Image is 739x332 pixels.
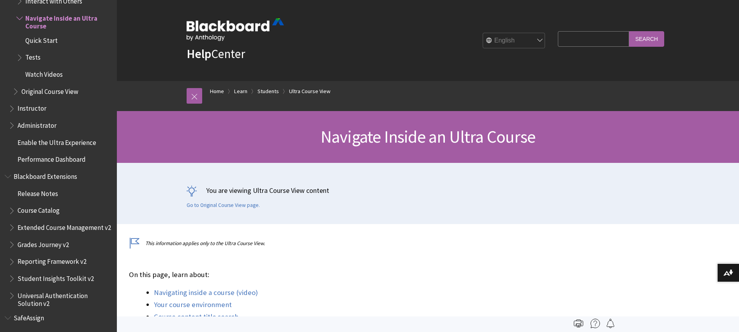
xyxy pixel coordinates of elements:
a: Go to Original Course View page. [187,202,260,209]
span: Quick Start [25,34,58,44]
span: Grades Journey v2 [18,238,69,249]
span: Extended Course Management v2 [18,221,111,231]
span: SafeAssign [14,311,44,322]
span: Blackboard Extensions [14,170,77,180]
img: Blackboard by Anthology [187,18,284,41]
a: Ultra Course View [289,87,330,96]
a: Home [210,87,224,96]
span: Tests [25,51,41,62]
input: Search [629,31,664,46]
nav: Book outline for Blackboard Extensions [5,170,112,307]
span: Administrator [18,119,56,129]
span: Navigate Inside an Ultra Course [25,12,111,30]
span: Navigate Inside an Ultra Course [321,126,535,147]
span: Course Catalog [18,204,60,215]
strong: Help [187,46,211,62]
a: Your course environment [154,300,232,309]
p: On this page, learn about: [129,270,612,280]
select: Site Language Selector [483,33,545,49]
span: Watch Videos [25,68,63,78]
span: Universal Authentication Solution v2 [18,289,111,307]
span: Student Insights Toolkit v2 [18,272,94,283]
span: Instructor [18,102,46,113]
a: Students [258,87,279,96]
a: Learn [234,87,247,96]
img: Print [574,319,583,328]
a: Navigating inside a course (video) [154,288,258,297]
span: Reporting Framework v2 [18,255,86,266]
a: HelpCenter [187,46,245,62]
span: Enable the Ultra Experience [18,136,96,147]
p: This information applies only to the Ultra Course View. [129,240,612,247]
a: Course content title search [154,312,238,321]
span: Release Notes [18,187,58,198]
img: Follow this page [606,319,615,328]
span: Original Course View [21,85,78,95]
img: More help [591,319,600,328]
span: Performance Dashboard [18,153,86,164]
p: You are viewing Ultra Course View content [187,185,670,195]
